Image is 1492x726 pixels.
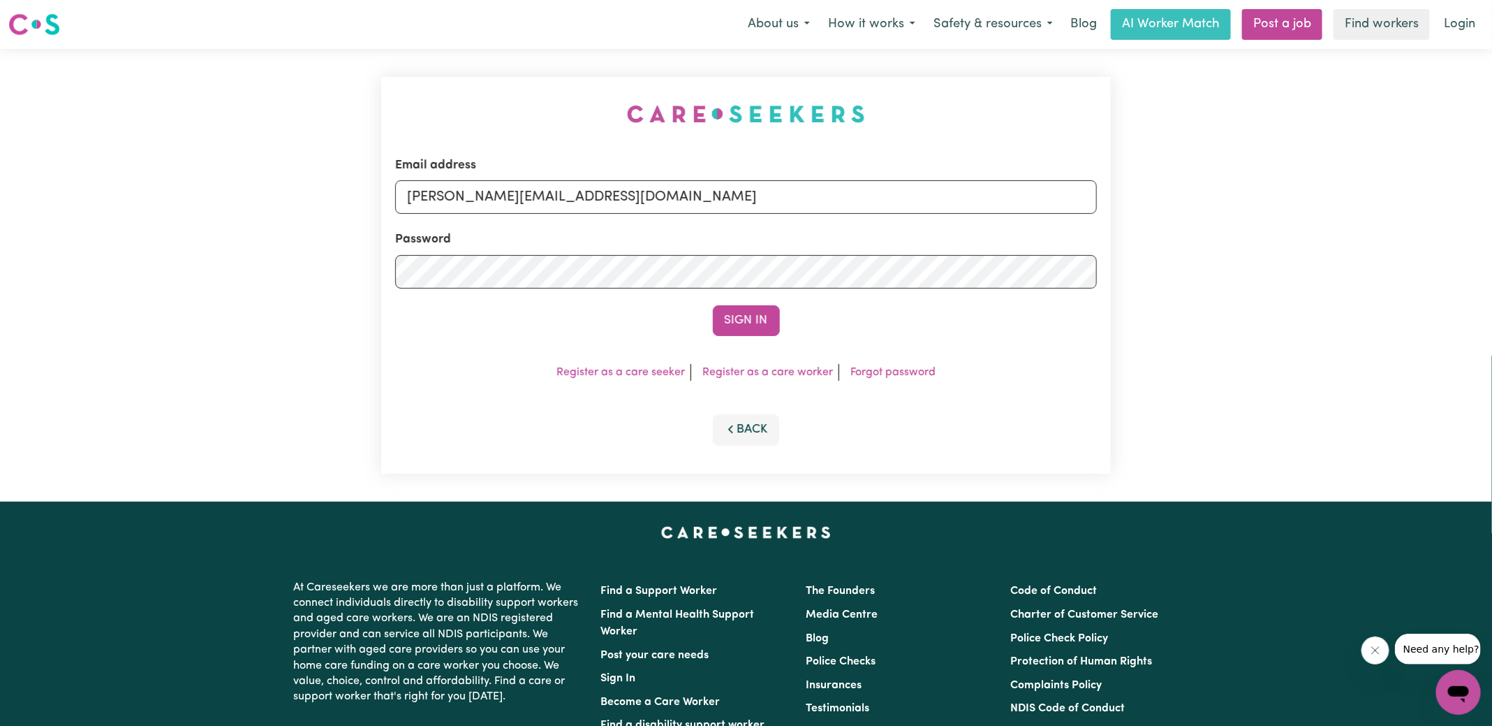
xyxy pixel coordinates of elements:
button: Back [713,414,780,445]
a: Register as a care worker [702,367,833,378]
p: At Careseekers we are more than just a platform. We connect individuals directly to disability su... [294,574,584,711]
a: Register as a care seeker [556,367,685,378]
a: Media Centre [806,609,878,620]
a: Careseekers logo [8,8,60,41]
a: AI Worker Match [1111,9,1231,40]
a: The Founders [806,586,875,597]
input: Email address [395,180,1097,214]
a: NDIS Code of Conduct [1010,703,1125,714]
a: Forgot password [850,367,936,378]
a: Become a Care Worker [601,697,721,708]
a: Complaints Policy [1010,680,1102,691]
a: Blog [1062,9,1105,40]
a: Post a job [1242,9,1322,40]
img: Careseekers logo [8,12,60,37]
a: Careseekers home page [661,527,831,538]
a: Sign In [601,673,636,684]
button: Safety & resources [924,10,1062,39]
button: How it works [819,10,924,39]
a: Find a Mental Health Support Worker [601,609,755,637]
a: Police Checks [806,656,876,667]
a: Testimonials [806,703,869,714]
a: Blog [806,633,829,644]
a: Charter of Customer Service [1010,609,1158,620]
a: Find workers [1334,9,1430,40]
iframe: Close message [1361,637,1389,665]
a: Find a Support Worker [601,586,718,597]
label: Password [395,231,451,249]
iframe: Message from company [1395,634,1481,665]
a: Code of Conduct [1010,586,1097,597]
a: Police Check Policy [1010,633,1108,644]
label: Email address [395,157,476,175]
a: Protection of Human Rights [1010,656,1152,667]
a: Insurances [806,680,862,691]
button: About us [739,10,819,39]
iframe: Button to launch messaging window [1436,670,1481,715]
button: Sign In [713,305,780,336]
a: Post your care needs [601,650,709,661]
a: Login [1435,9,1484,40]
